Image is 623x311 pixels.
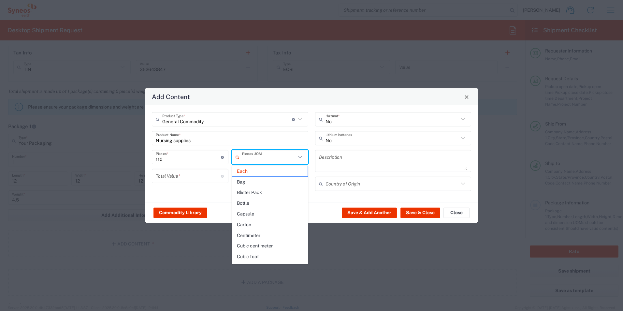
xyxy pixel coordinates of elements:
span: Centimeter [232,230,308,241]
button: Save & Close [400,207,440,218]
span: Each [232,166,308,176]
button: Save & Add Another [342,207,397,218]
span: Blister Pack [232,187,308,198]
span: Carton [232,220,308,230]
span: Cubic centimeter [232,241,308,251]
span: Bottle [232,198,308,208]
span: Cubic meter [232,262,308,273]
button: Close [443,207,470,218]
span: Bag [232,177,308,187]
span: Capsule [232,209,308,219]
button: Commodity Library [153,207,207,218]
button: Close [462,92,471,101]
span: Cubic foot [232,252,308,262]
h4: Add Content [152,92,190,101]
